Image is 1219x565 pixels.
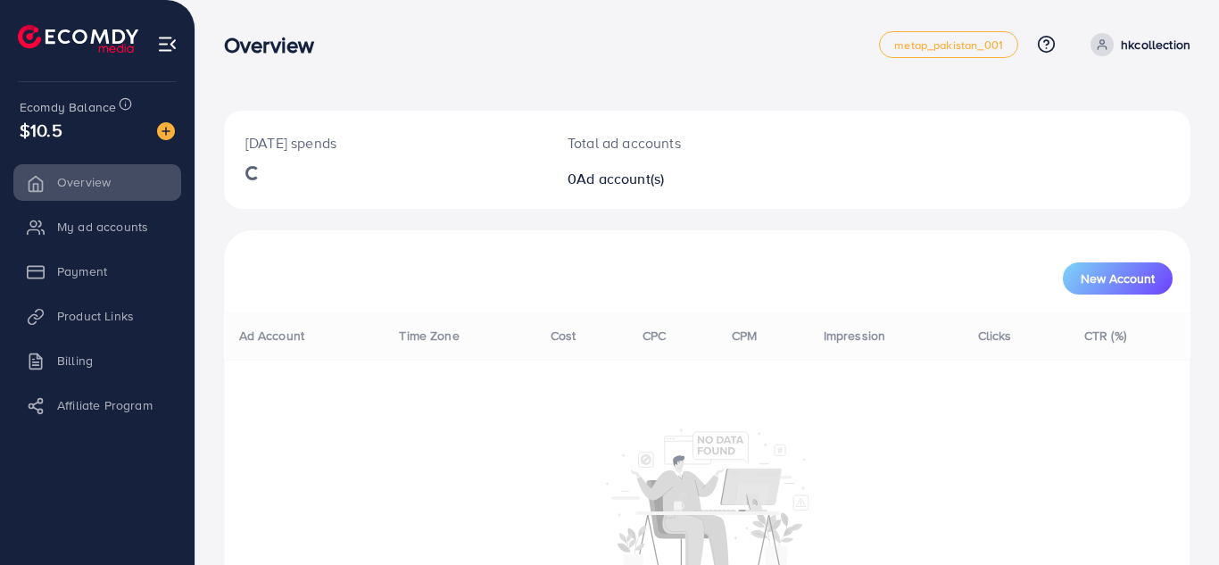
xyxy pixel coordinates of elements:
[1081,272,1155,285] span: New Account
[157,34,178,54] img: menu
[568,132,767,154] p: Total ad accounts
[20,117,62,143] span: $10.5
[20,98,116,116] span: Ecomdy Balance
[245,132,525,154] p: [DATE] spends
[157,122,175,140] img: image
[879,31,1018,58] a: metap_pakistan_001
[224,32,328,58] h3: Overview
[1083,33,1190,56] a: hkcollection
[894,39,1003,51] span: metap_pakistan_001
[1063,262,1173,295] button: New Account
[1121,34,1190,55] p: hkcollection
[18,25,138,53] img: logo
[568,170,767,187] h2: 0
[576,169,664,188] span: Ad account(s)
